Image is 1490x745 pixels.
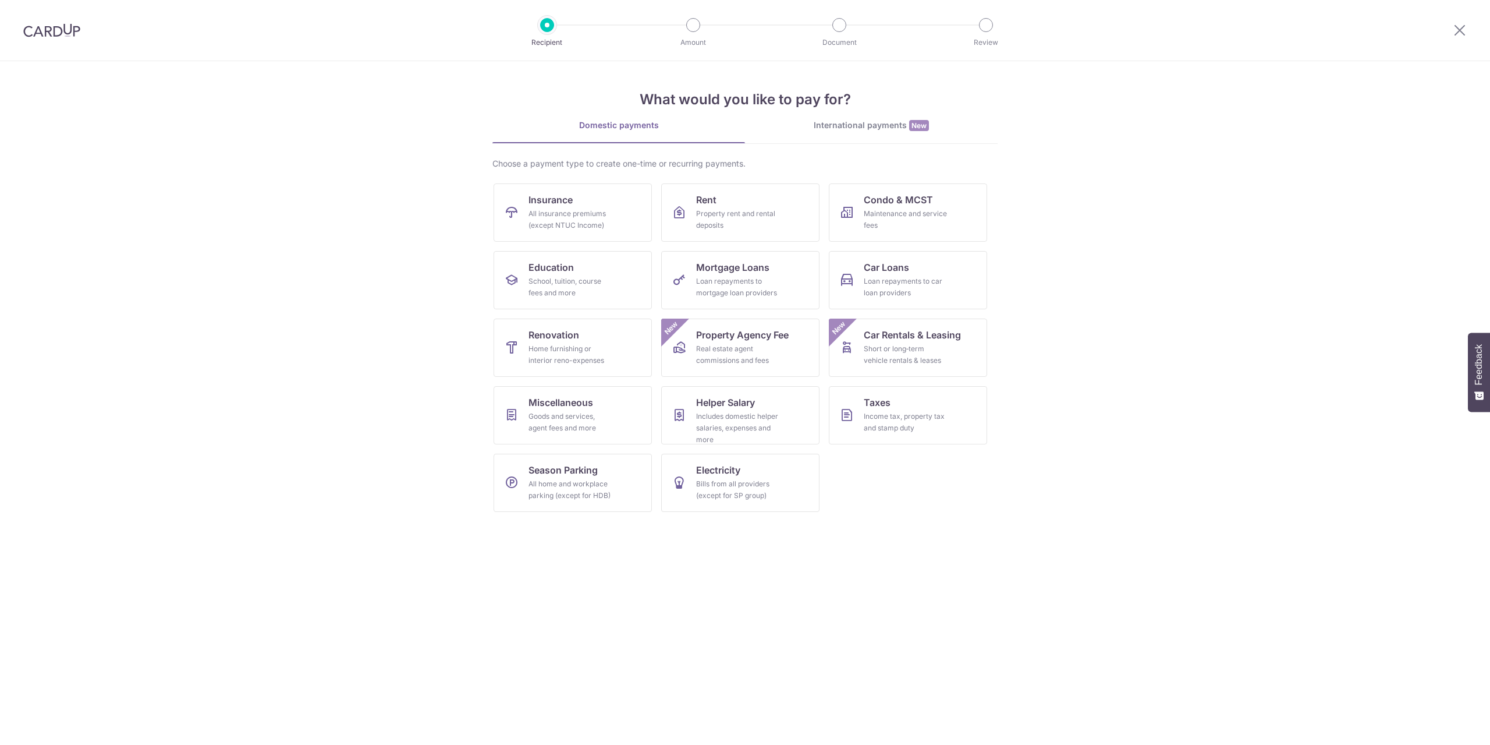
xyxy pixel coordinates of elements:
a: Mortgage LoansLoan repayments to mortgage loan providers [661,251,819,309]
span: Helper Salary [696,396,755,409]
span: Education [528,260,574,274]
p: Document [796,37,882,48]
div: All home and workplace parking (except for HDB) [528,478,612,502]
p: Amount [650,37,736,48]
a: Car LoansLoan repayments to car loan providers [829,251,987,309]
div: Maintenance and service fees [864,208,948,231]
a: EducationSchool, tuition, course fees and more [494,251,652,309]
a: ElectricityBills from all providers (except for SP group) [661,454,819,512]
div: Property rent and rental deposits [696,208,780,231]
span: New [662,319,681,338]
span: New [829,319,849,338]
a: RentProperty rent and rental deposits [661,183,819,242]
span: Mortgage Loans [696,260,769,274]
div: All insurance premiums (except NTUC Income) [528,208,612,231]
span: Car Rentals & Leasing [864,328,961,342]
a: Car Rentals & LeasingShort or long‑term vehicle rentals & leasesNew [829,319,987,377]
span: Property Agency Fee [696,328,789,342]
a: MiscellaneousGoods and services, agent fees and more [494,386,652,444]
span: Condo & MCST [864,193,933,207]
div: Choose a payment type to create one-time or recurring payments. [492,158,998,170]
span: Electricity [696,463,740,477]
div: Goods and services, agent fees and more [528,411,612,434]
img: CardUp [23,23,80,37]
div: Includes domestic helper salaries, expenses and more [696,411,780,446]
div: Domestic payments [492,119,745,131]
span: Taxes [864,396,891,409]
span: Insurance [528,193,573,207]
p: Review [943,37,1029,48]
p: Recipient [504,37,590,48]
a: Season ParkingAll home and workplace parking (except for HDB) [494,454,652,512]
div: Loan repayments to mortgage loan providers [696,276,780,299]
div: Home furnishing or interior reno-expenses [528,343,612,366]
button: Feedback - Show survey [1468,333,1490,412]
span: Renovation [528,328,579,342]
span: New [909,120,929,131]
h4: What would you like to pay for? [492,89,998,110]
a: Condo & MCSTMaintenance and service fees [829,183,987,242]
span: Rent [696,193,716,207]
a: Property Agency FeeReal estate agent commissions and feesNew [661,319,819,377]
a: InsuranceAll insurance premiums (except NTUC Income) [494,183,652,242]
a: TaxesIncome tax, property tax and stamp duty [829,386,987,444]
div: Bills from all providers (except for SP group) [696,478,780,502]
span: Season Parking [528,463,598,477]
span: Miscellaneous [528,396,593,409]
a: Helper SalaryIncludes domestic helper salaries, expenses and more [661,386,819,444]
div: Short or long‑term vehicle rentals & leases [864,343,948,366]
div: Real estate agent commissions and fees [696,343,780,366]
div: School, tuition, course fees and more [528,276,612,299]
span: Car Loans [864,260,909,274]
div: Loan repayments to car loan providers [864,276,948,299]
span: Feedback [1474,344,1484,385]
div: Income tax, property tax and stamp duty [864,411,948,434]
a: RenovationHome furnishing or interior reno-expenses [494,319,652,377]
div: International payments [745,119,998,132]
